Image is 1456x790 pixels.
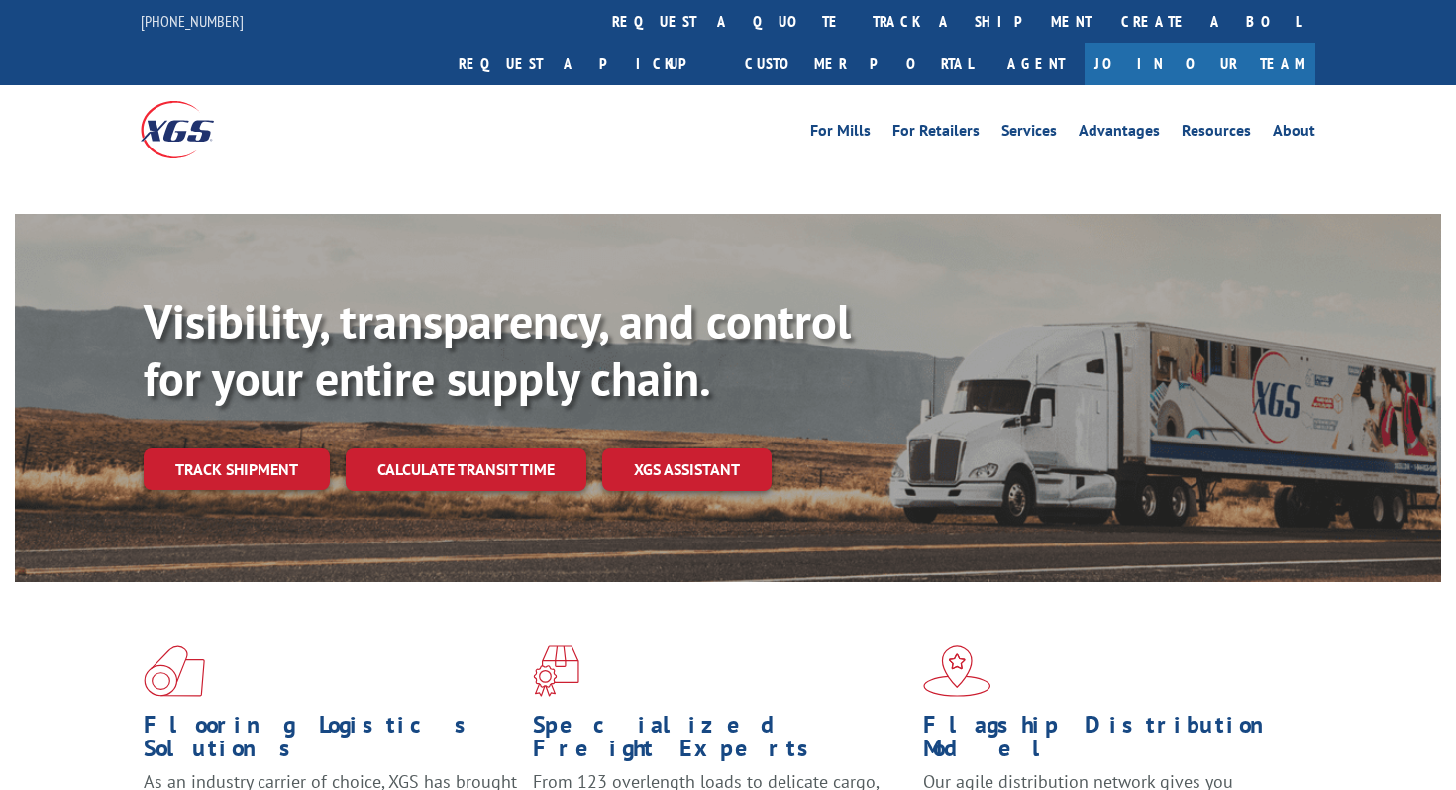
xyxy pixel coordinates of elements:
a: For Retailers [892,123,980,145]
a: About [1273,123,1315,145]
a: Advantages [1079,123,1160,145]
a: Agent [988,43,1085,85]
img: xgs-icon-total-supply-chain-intelligence-red [144,645,205,697]
a: Services [1001,123,1057,145]
h1: Flooring Logistics Solutions [144,713,518,770]
img: xgs-icon-focused-on-flooring-red [533,645,579,697]
a: For Mills [810,123,871,145]
h1: Specialized Freight Experts [533,713,907,770]
img: xgs-icon-flagship-distribution-model-red [923,645,991,697]
a: Request a pickup [444,43,730,85]
a: [PHONE_NUMBER] [141,11,244,31]
a: Calculate transit time [346,448,586,491]
a: Customer Portal [730,43,988,85]
h1: Flagship Distribution Model [923,713,1298,770]
a: Track shipment [144,448,330,490]
a: Resources [1182,123,1251,145]
b: Visibility, transparency, and control for your entire supply chain. [144,290,851,409]
a: XGS ASSISTANT [602,448,772,491]
a: Join Our Team [1085,43,1315,85]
